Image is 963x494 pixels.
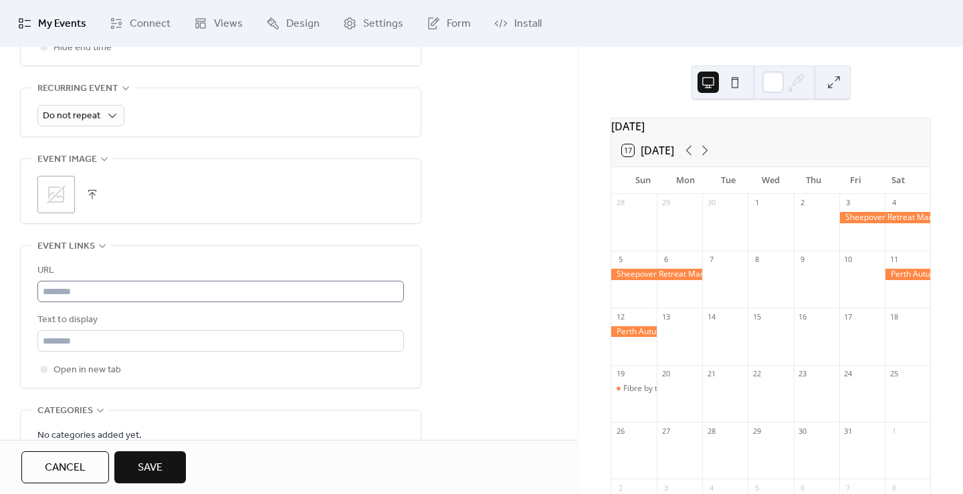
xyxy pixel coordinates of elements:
button: Save [114,451,186,483]
div: Sheepover Retreat Market [839,212,930,223]
span: Recurring event [37,81,118,97]
div: Mon [665,167,708,194]
div: Fibre by the Locks [623,383,689,394]
div: Tue [707,167,750,194]
span: No categories added yet. [37,428,142,444]
div: 19 [615,369,625,379]
div: 14 [706,312,716,322]
div: 6 [661,255,671,265]
span: Settings [363,16,403,32]
a: Design [256,5,330,41]
div: 30 [706,198,716,208]
span: Cancel [45,460,86,476]
div: 25 [889,369,899,379]
div: Perth Autumn Studio Tour [885,269,930,280]
div: Text to display [37,312,401,328]
div: URL [37,263,401,279]
div: 31 [843,426,853,436]
div: Fri [835,167,877,194]
div: 9 [798,255,808,265]
button: Cancel [21,451,109,483]
div: 5 [615,255,625,265]
span: Categories [37,403,93,419]
span: Views [214,16,243,32]
div: 12 [615,312,625,322]
a: My Events [8,5,96,41]
div: 1 [752,198,762,208]
div: 11 [889,255,899,265]
div: 10 [843,255,853,265]
div: Wed [750,167,792,194]
a: Settings [333,5,413,41]
span: Design [286,16,320,32]
div: 26 [615,426,625,436]
a: Views [184,5,253,41]
div: 28 [706,426,716,436]
span: Event links [37,239,95,255]
div: Fibre by the Locks [611,383,657,394]
div: 28 [615,198,625,208]
div: ; [37,176,75,213]
div: 16 [798,312,808,322]
a: Connect [100,5,181,41]
div: 3 [661,483,671,493]
div: Perth Autumn Studio Tour [611,326,657,338]
div: 15 [752,312,762,322]
div: 18 [889,312,899,322]
div: Thu [792,167,835,194]
div: 8 [752,255,762,265]
span: Form [447,16,471,32]
div: 23 [798,369,808,379]
div: [DATE] [611,118,930,134]
div: 30 [798,426,808,436]
div: 13 [661,312,671,322]
div: 20 [661,369,671,379]
div: 21 [706,369,716,379]
div: Sheepover Retreat Market [611,269,702,280]
span: Save [138,460,163,476]
span: Connect [130,16,171,32]
div: 5 [752,483,762,493]
div: Sun [622,167,665,194]
span: Do not repeat [43,107,100,125]
span: My Events [38,16,86,32]
span: Hide end time [53,40,112,56]
div: 2 [798,198,808,208]
div: Sat [877,167,920,194]
div: 7 [706,255,716,265]
span: Event image [37,152,97,168]
div: 17 [843,312,853,322]
button: 17[DATE] [617,141,679,160]
span: Install [514,16,542,32]
div: 22 [752,369,762,379]
a: Install [484,5,552,41]
div: 2 [615,483,625,493]
div: 4 [706,483,716,493]
div: 29 [661,198,671,208]
span: Open in new tab [53,362,121,378]
div: 4 [889,198,899,208]
div: 24 [843,369,853,379]
div: 6 [798,483,808,493]
div: 3 [843,198,853,208]
div: 27 [661,426,671,436]
div: 1 [889,426,899,436]
div: 7 [843,483,853,493]
div: 29 [752,426,762,436]
a: Form [417,5,481,41]
div: 8 [889,483,899,493]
